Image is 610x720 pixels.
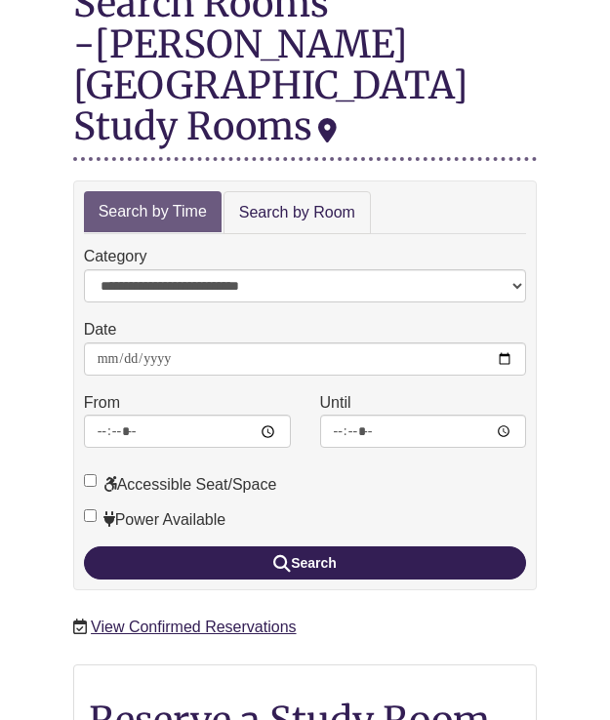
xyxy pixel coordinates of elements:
a: View Confirmed Reservations [91,619,296,635]
label: Category [84,244,147,269]
a: Search by Room [224,191,371,235]
input: Accessible Seat/Space [84,474,97,487]
label: Accessible Seat/Space [84,472,277,498]
div: [PERSON_NAME][GEOGRAPHIC_DATA] Study Rooms [73,20,468,149]
label: Date [84,317,117,342]
label: Until [320,390,351,416]
label: Power Available [84,507,226,533]
input: Power Available [84,509,97,522]
a: Search by Time [84,191,222,233]
label: From [84,390,120,416]
button: Search [84,546,527,580]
